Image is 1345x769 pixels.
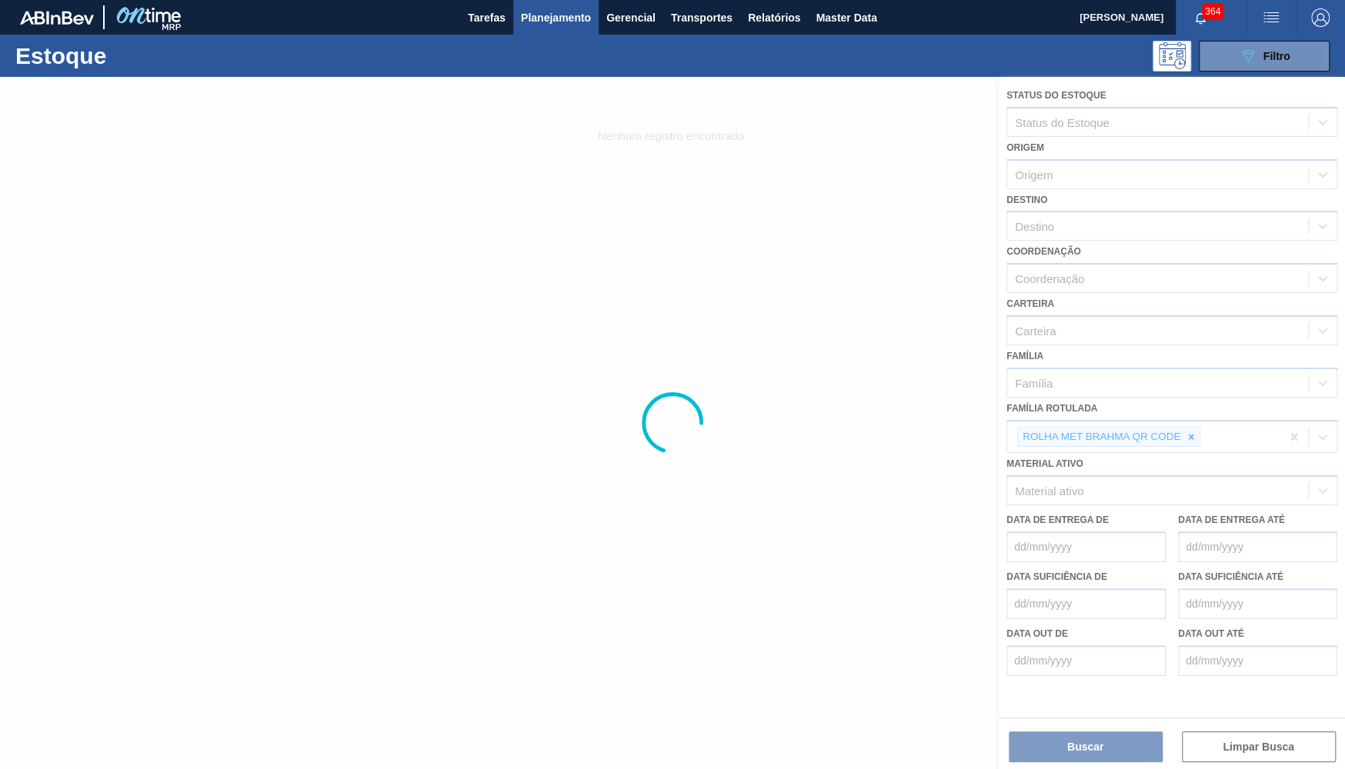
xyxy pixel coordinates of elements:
[1263,50,1290,62] span: Filtro
[468,8,506,27] span: Tarefas
[1311,8,1330,27] img: Logout
[15,47,242,65] h1: Estoque
[1153,41,1191,72] div: Pogramando: nenhum usuário selecionado
[1176,7,1225,28] button: Notificações
[748,8,800,27] span: Relatórios
[521,8,591,27] span: Planejamento
[671,8,733,27] span: Transportes
[816,8,876,27] span: Master Data
[20,11,94,25] img: TNhmsLtSVTkK8tSr43FrP2fwEKptu5GPRR3wAAAABJRU5ErkJggg==
[606,8,656,27] span: Gerencial
[1199,41,1330,72] button: Filtro
[1202,3,1223,20] span: 364
[1262,8,1280,27] img: userActions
